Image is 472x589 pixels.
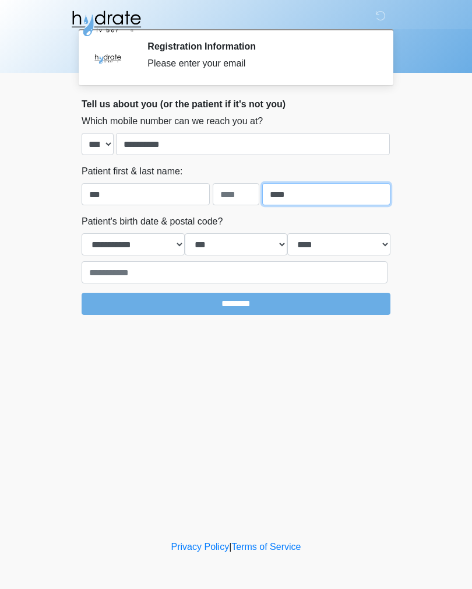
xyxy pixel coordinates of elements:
div: Please enter your email [147,57,373,71]
a: Terms of Service [231,542,301,552]
a: Privacy Policy [171,542,230,552]
label: Patient's birth date & postal code? [82,215,223,229]
a: | [229,542,231,552]
h2: Tell us about you (or the patient if it's not you) [82,99,390,110]
label: Which mobile number can we reach you at? [82,114,263,128]
label: Patient first & last name: [82,164,182,178]
img: Hydrate IV Bar - Fort Collins Logo [70,9,142,38]
img: Agent Avatar [90,41,125,76]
